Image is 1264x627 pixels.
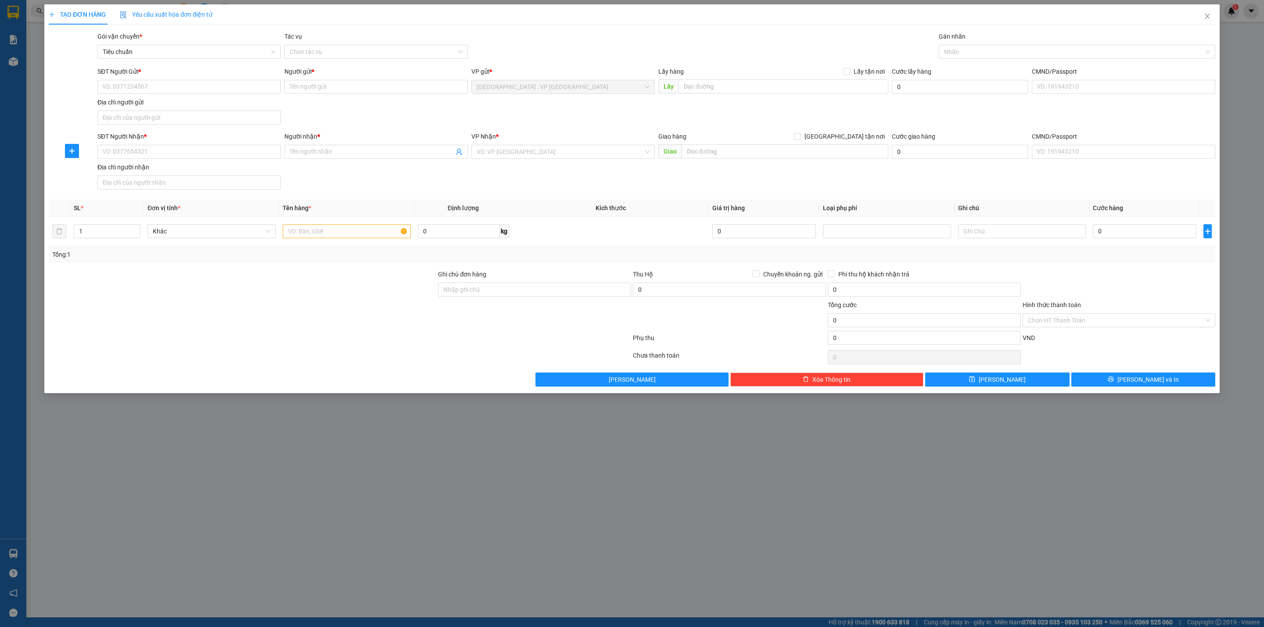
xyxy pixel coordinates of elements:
div: Địa chỉ người nhận [97,162,281,172]
button: plus [1203,224,1212,238]
span: Xóa Thông tin [812,375,851,384]
span: Giao [658,144,681,158]
input: Cước giao hàng [892,145,1028,159]
span: [PHONE_NUMBER] [4,30,67,45]
span: [PERSON_NAME] [609,375,656,384]
span: [PERSON_NAME] [978,375,1025,384]
div: SĐT Người Nhận [97,132,281,141]
div: Tổng: 1 [52,250,487,259]
span: VND [1022,334,1034,341]
span: kg [500,224,509,238]
div: CMND/Passport [1032,67,1215,76]
img: icon [120,11,127,18]
th: Ghi chú [954,200,1089,217]
div: VP gửi [471,67,655,76]
div: Người gửi [284,67,468,76]
span: Mã đơn: HNHD1110250001 [4,53,136,65]
button: printer[PERSON_NAME] và In [1071,373,1215,387]
label: Cước giao hàng [892,133,935,140]
span: Kích thước [596,204,626,211]
span: Lấy hàng [658,68,683,75]
span: plus [49,11,55,18]
span: [PERSON_NAME] và In [1117,375,1179,384]
span: Phí thu hộ khách nhận trả [835,269,913,279]
label: Ghi chú đơn hàng [438,271,486,278]
button: plus [65,144,79,158]
span: Đơn vị tính [147,204,180,211]
span: Lấy tận nơi [850,67,888,76]
button: deleteXóa Thông tin [730,373,923,387]
div: SĐT Người Gửi [97,67,281,76]
span: CÔNG TY TNHH CHUYỂN PHÁT NHANH BẢO AN [76,30,161,46]
span: Tiêu chuẩn [103,45,276,58]
button: [PERSON_NAME] [535,373,729,387]
span: SL [74,204,81,211]
input: 0 [712,224,816,238]
input: VD: Bàn, Ghế [283,224,411,238]
span: TẠO ĐƠN HÀNG [49,11,106,18]
span: Tên hàng [283,204,311,211]
input: Ghi chú đơn hàng [438,283,631,297]
div: Chưa thanh toán [632,351,827,366]
th: Loại phụ phí [819,200,955,217]
span: Định lượng [448,204,479,211]
div: Phụ thu [632,333,827,348]
label: Hình thức thanh toán [1022,301,1081,308]
span: Lấy [658,79,678,93]
input: Địa chỉ của người nhận [97,176,281,190]
span: close [1204,13,1211,20]
span: Hà Nội : VP Hà Đông [477,80,650,93]
input: Ghi Chú [958,224,1086,238]
span: Ngày in phiếu: 09:51 ngày [55,18,177,27]
span: plus [1204,228,1211,235]
input: Địa chỉ của người gửi [97,111,281,125]
label: Cước lấy hàng [892,68,931,75]
span: Tổng cước [828,301,857,308]
div: CMND/Passport [1032,132,1215,141]
span: printer [1108,376,1114,383]
span: user-add [456,148,463,155]
span: Giá trị hàng [712,204,745,211]
span: [GEOGRAPHIC_DATA] tận nơi [801,132,888,141]
label: Tác vụ [284,33,302,40]
span: Giao hàng [658,133,686,140]
span: Chuyển khoản ng. gửi [760,269,826,279]
span: Yêu cầu xuất hóa đơn điện tử [120,11,212,18]
input: Cước lấy hàng [892,80,1028,94]
div: Địa chỉ người gửi [97,97,281,107]
button: save[PERSON_NAME] [925,373,1070,387]
div: Người nhận [284,132,468,141]
button: Close [1195,4,1220,29]
strong: PHIẾU DÁN LÊN HÀNG [58,4,174,16]
input: Dọc đường [678,79,888,93]
span: Gói vận chuyển [97,33,142,40]
button: delete [52,224,66,238]
span: Cước hàng [1093,204,1123,211]
span: plus [65,147,79,154]
input: Dọc đường [681,144,888,158]
span: delete [803,376,809,383]
label: Gán nhãn [938,33,965,40]
strong: CSKH: [24,30,47,37]
span: Khác [153,225,270,238]
span: save [969,376,975,383]
span: Thu Hộ [633,271,653,278]
span: VP Nhận [471,133,496,140]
